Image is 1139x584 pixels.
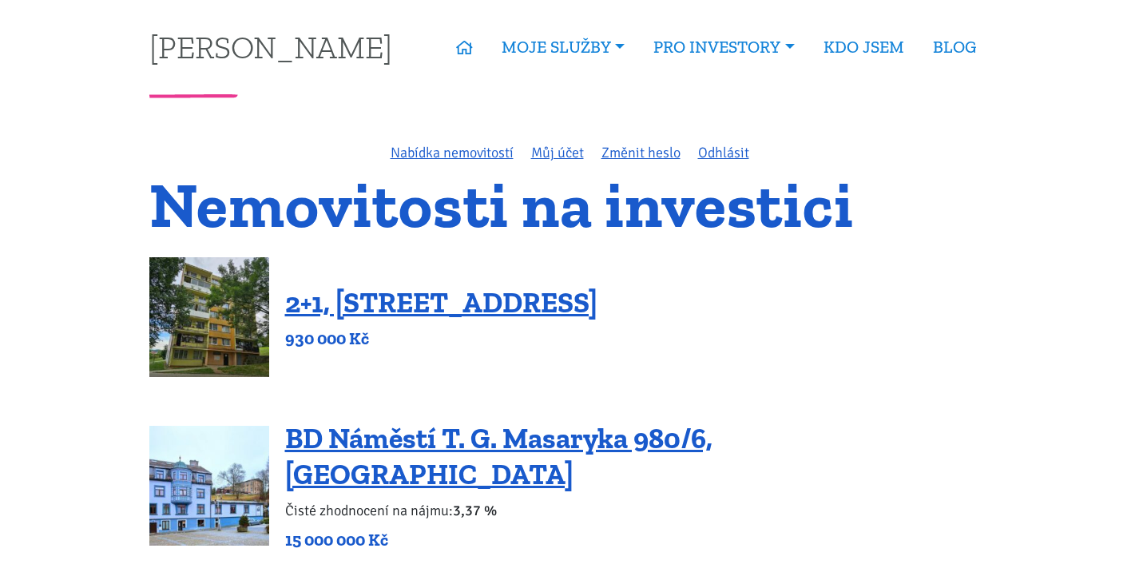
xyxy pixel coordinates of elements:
[919,29,990,66] a: BLOG
[285,328,597,350] p: 930 000 Kč
[391,144,514,161] a: Nabídka nemovitostí
[698,144,749,161] a: Odhlásit
[285,499,990,522] p: Čisté zhodnocení na nájmu:
[531,144,584,161] a: Můj účet
[285,285,597,320] a: 2+1, [STREET_ADDRESS]
[453,502,497,519] b: 3,37 %
[809,29,919,66] a: KDO JSEM
[639,29,808,66] a: PRO INVESTORY
[149,31,392,62] a: [PERSON_NAME]
[285,529,990,551] p: 15 000 000 Kč
[601,144,681,161] a: Změnit heslo
[487,29,639,66] a: MOJE SLUŽBY
[285,421,712,491] a: BD Náměstí T. G. Masaryka 980/6, [GEOGRAPHIC_DATA]
[149,178,990,232] h1: Nemovitosti na investici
